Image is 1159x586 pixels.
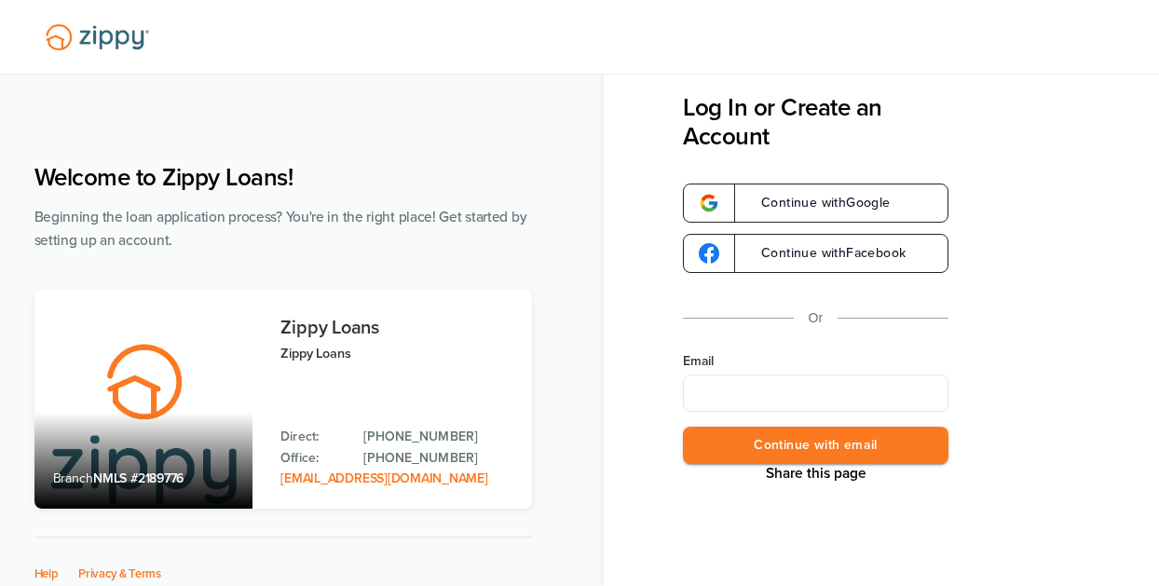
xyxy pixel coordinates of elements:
[683,93,948,151] h3: Log In or Create an Account
[743,197,891,210] span: Continue with Google
[363,448,512,469] a: Office Phone: 512-975-2947
[699,193,719,213] img: google-logo
[93,470,184,486] span: NMLS #2189776
[280,318,512,338] h3: Zippy Loans
[683,234,948,273] a: google-logoContinue withFacebook
[34,209,527,249] span: Beginning the loan application process? You're in the right place! Get started by setting up an a...
[683,184,948,223] a: google-logoContinue withGoogle
[280,427,345,447] p: Direct:
[809,307,824,330] p: Or
[683,427,948,465] button: Continue with email
[760,464,872,483] button: Share This Page
[53,470,94,486] span: Branch
[34,163,532,192] h1: Welcome to Zippy Loans!
[743,247,906,260] span: Continue with Facebook
[280,448,345,469] p: Office:
[280,470,487,486] a: Email Address: zippyguide@zippymh.com
[78,566,161,581] a: Privacy & Terms
[363,427,512,447] a: Direct Phone: 512-975-2947
[683,352,948,371] label: Email
[280,343,512,364] p: Zippy Loans
[34,16,160,59] img: Lender Logo
[34,566,59,581] a: Help
[699,243,719,264] img: google-logo
[683,375,948,412] input: Email Address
